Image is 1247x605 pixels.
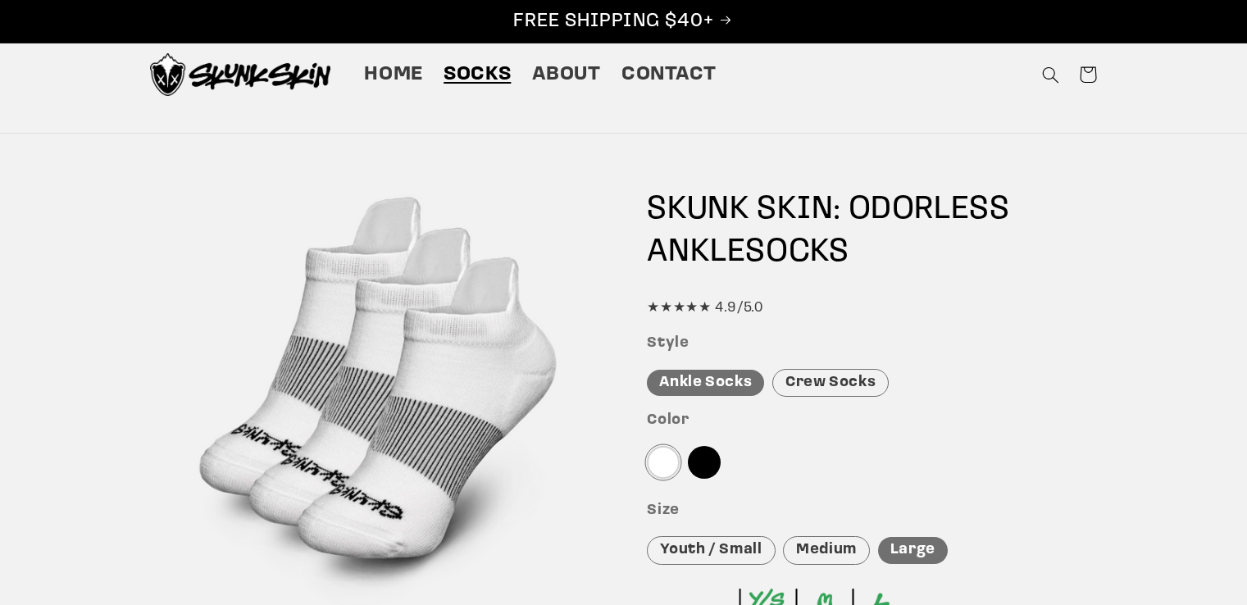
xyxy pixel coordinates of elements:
a: About [521,52,611,98]
p: FREE SHIPPING $40+ [17,9,1230,34]
div: Crew Socks [772,369,889,398]
summary: Search [1031,56,1069,93]
div: Youth / Small [647,536,775,565]
span: Socks [444,62,511,88]
span: Contact [621,62,716,88]
div: Large [878,537,948,564]
a: Socks [434,52,521,98]
h3: Style [647,334,1097,353]
a: Home [354,52,434,98]
a: Contact [611,52,726,98]
span: About [532,62,601,88]
h1: SKUNK SKIN: ODORLESS SOCKS [647,189,1097,274]
div: Medium [783,536,870,565]
div: ★★★★★ 4.9/5.0 [647,296,1097,321]
div: Ankle Socks [647,370,764,397]
span: Home [364,62,423,88]
h3: Color [647,412,1097,430]
img: Skunk Skin Anti-Odor Socks. [150,53,330,96]
span: ANKLE [647,236,745,269]
h3: Size [647,502,1097,521]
